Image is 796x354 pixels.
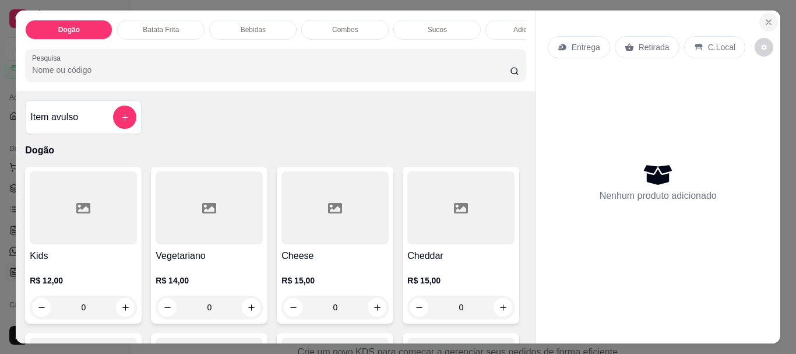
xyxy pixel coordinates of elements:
p: Nenhum produto adicionado [600,189,717,203]
p: Sucos [428,25,447,34]
button: increase-product-quantity [242,298,260,317]
h4: Item avulso [30,110,78,124]
button: decrease-product-quantity [284,298,302,317]
button: decrease-product-quantity [410,298,428,317]
h4: Cheddar [407,249,515,263]
p: C.Local [708,41,735,53]
button: Close [759,13,778,31]
p: Entrega [572,41,600,53]
button: decrease-product-quantity [32,298,51,317]
label: Pesquisa [32,53,65,63]
button: increase-product-quantity [494,298,512,317]
h4: Kids [30,249,137,263]
p: R$ 12,00 [30,275,137,286]
p: Retirada [639,41,670,53]
p: Combos [332,25,358,34]
h4: Vegetariano [156,249,263,263]
button: decrease-product-quantity [755,38,773,57]
p: R$ 15,00 [407,275,515,286]
p: Dogão [25,143,526,157]
p: Bebidas [241,25,266,34]
button: add-separate-item [113,106,136,129]
button: decrease-product-quantity [158,298,177,317]
p: R$ 14,00 [156,275,263,286]
button: increase-product-quantity [116,298,135,317]
p: Batata Frita [143,25,179,34]
h4: Cheese [281,249,389,263]
button: increase-product-quantity [368,298,386,317]
input: Pesquisa [32,64,510,76]
p: R$ 15,00 [281,275,389,286]
p: Adicionais [513,25,545,34]
p: Dogão [58,25,80,34]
